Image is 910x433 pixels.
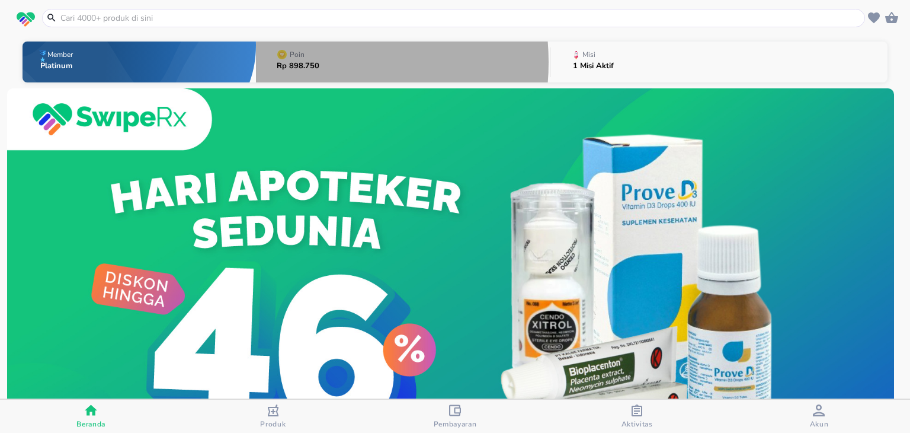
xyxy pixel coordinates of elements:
span: Produk [260,419,286,429]
input: Cari 4000+ produk di sini [59,12,862,24]
img: logo_swiperx_s.bd005f3b.svg [17,12,35,27]
p: Platinum [40,62,75,70]
button: Produk [182,400,364,433]
button: MemberPlatinum [23,39,256,85]
button: Aktivitas [546,400,728,433]
span: Beranda [76,419,105,429]
p: Member [47,51,73,58]
span: Pembayaran [434,419,477,429]
span: Akun [810,419,829,429]
span: Aktivitas [621,419,653,429]
p: 1 Misi Aktif [573,62,614,70]
button: Misi1 Misi Aktif [550,39,887,85]
button: Pembayaran [364,400,546,433]
p: Poin [290,51,305,58]
p: Rp 898.750 [277,62,319,70]
p: Misi [582,51,595,58]
button: Akun [728,400,910,433]
button: PoinRp 898.750 [256,39,550,85]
